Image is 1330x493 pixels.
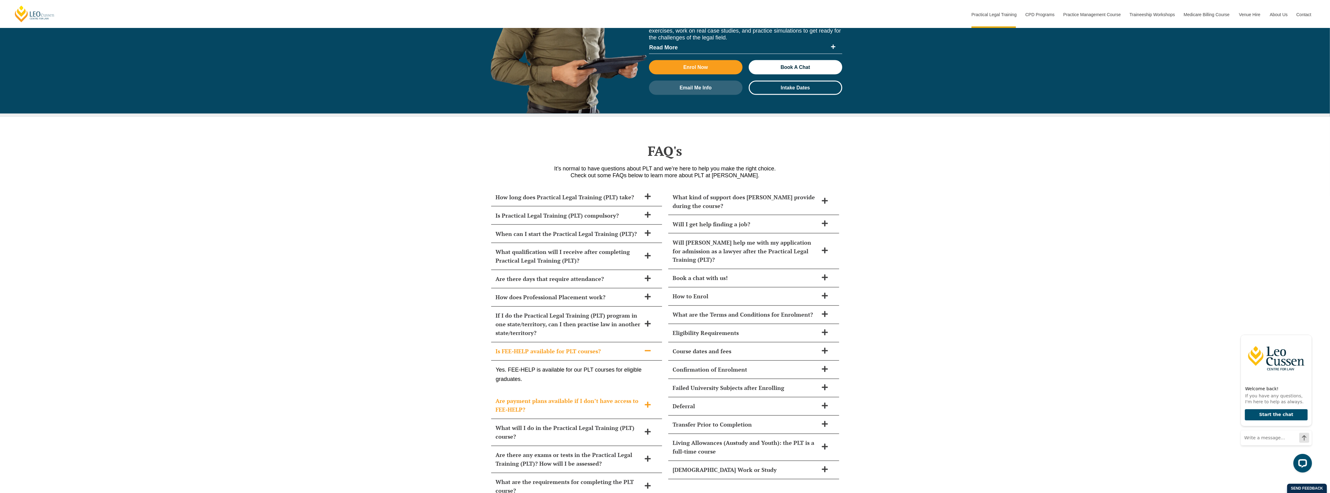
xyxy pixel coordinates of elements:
[673,292,818,301] h2: How to Enrol
[496,229,641,238] h2: When can I start the Practical Legal Training (PLT)?
[967,1,1021,28] a: Practical Legal Training
[488,165,842,179] p: It’s normal to have questions about PLT and we’re here to help you make the right choice. Check o...
[649,60,743,75] a: Enrol Now
[781,65,810,70] span: Book A Chat
[1179,1,1234,28] a: Medicare Billing Course
[673,420,818,429] h2: Transfer Prior to Completion
[496,193,641,201] h2: How long does Practical Legal Training (PLT) take?
[496,424,641,441] h2: What will I do in the Practical Legal Training (PLT) course?
[496,211,641,220] h2: Is Practical Legal Training (PLT) compulsory?
[649,81,743,95] a: Email Me Info
[749,81,842,95] a: Intake Dates
[673,466,818,474] h2: [DEMOGRAPHIC_DATA] Work or Study
[673,274,818,283] h2: Book a chat with us!
[14,5,55,23] a: [PERSON_NAME] Centre for Law
[673,439,818,456] h2: Living Allowances (Austudy and Youth): the PLT is a full-time course
[496,347,641,356] h2: Is FEE-HELP available for PLT courses?
[496,365,657,384] p: Yes. FEE-HELP is available for our PLT courses for eligible graduates.
[673,347,818,356] h2: Course dates and fees
[673,220,818,228] h2: Will I get help finding a job?
[683,65,708,70] span: Enrol Now
[781,85,810,90] span: Intake Dates
[496,275,641,283] h2: Are there days that require attendance?
[1059,1,1125,28] a: Practice Management Course
[673,193,818,210] h2: What kind of support does [PERSON_NAME] provide during the course?
[673,310,818,319] h2: What are the Terms and Conditions for Enrolment?
[673,238,818,264] h2: Will [PERSON_NAME] help me with my application for admission as a lawyer after the Practical Lega...
[496,397,641,414] h2: Are payment plans available if I don’t have access to FEE-HELP?
[1125,1,1179,28] a: Traineeship Workshops
[496,451,641,468] h2: Are there any exams or tests in the Practical Legal Training (PLT)? How will I be assessed?
[749,60,842,75] a: Book A Chat
[1265,1,1292,28] a: About Us
[673,384,818,392] h2: Failed University Subjects after Enrolling
[496,311,641,337] h2: If I do the Practical Legal Training (PLT) program in one state/territory, can I then practise la...
[1021,1,1058,28] a: CPD Programs
[496,293,641,302] h2: How does Professional Placement work?
[1234,1,1265,28] a: Venue Hire
[1236,323,1314,477] iframe: LiveChat chat widget
[680,85,712,90] span: Email Me Info
[673,402,818,411] h2: Deferral
[488,143,842,159] h2: FAQ's
[673,365,818,374] h2: Confirmation of Enrolment
[673,329,818,337] h2: Eligibility Requirements
[649,45,828,50] span: Read More
[496,248,641,265] h2: What qualification will I receive after completing Practical Legal Training (PLT)?
[1292,1,1316,28] a: Contact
